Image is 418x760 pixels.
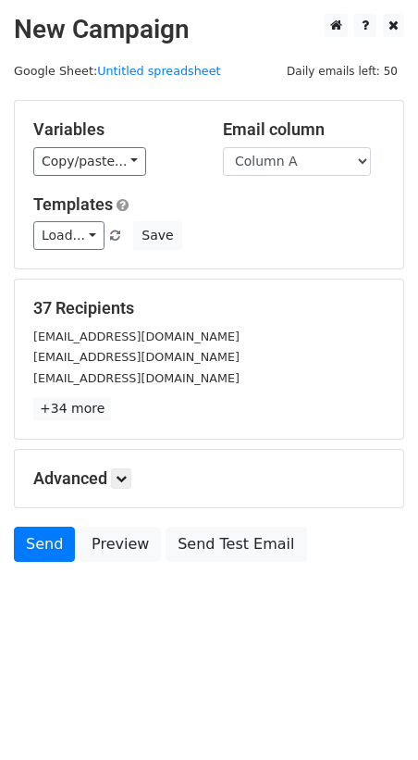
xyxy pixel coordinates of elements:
[166,527,306,562] a: Send Test Email
[80,527,161,562] a: Preview
[133,221,181,250] button: Save
[33,298,385,318] h5: 37 Recipients
[33,350,240,364] small: [EMAIL_ADDRESS][DOMAIN_NAME]
[14,64,221,78] small: Google Sheet:
[97,64,220,78] a: Untitled spreadsheet
[14,527,75,562] a: Send
[280,64,404,78] a: Daily emails left: 50
[33,468,385,489] h5: Advanced
[33,119,195,140] h5: Variables
[280,61,404,81] span: Daily emails left: 50
[33,147,146,176] a: Copy/paste...
[14,14,404,45] h2: New Campaign
[33,221,104,250] a: Load...
[33,194,113,214] a: Templates
[223,119,385,140] h5: Email column
[33,371,240,385] small: [EMAIL_ADDRESS][DOMAIN_NAME]
[33,397,111,420] a: +34 more
[33,330,240,343] small: [EMAIL_ADDRESS][DOMAIN_NAME]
